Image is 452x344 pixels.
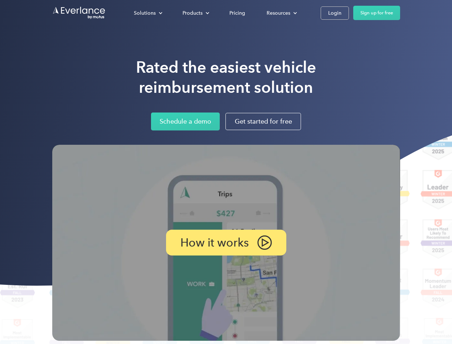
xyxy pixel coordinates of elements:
[225,113,301,130] a: Get started for free
[353,6,400,20] a: Sign up for free
[229,9,245,18] div: Pricing
[183,9,203,18] div: Products
[151,113,220,130] a: Schedule a demo
[180,238,249,247] p: How it works
[328,9,341,18] div: Login
[222,7,252,19] a: Pricing
[52,6,106,20] a: Go to homepage
[267,9,290,18] div: Resources
[134,9,156,18] div: Solutions
[136,57,316,97] h1: Rated the easiest vehicle reimbursement solution
[321,6,349,20] a: Login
